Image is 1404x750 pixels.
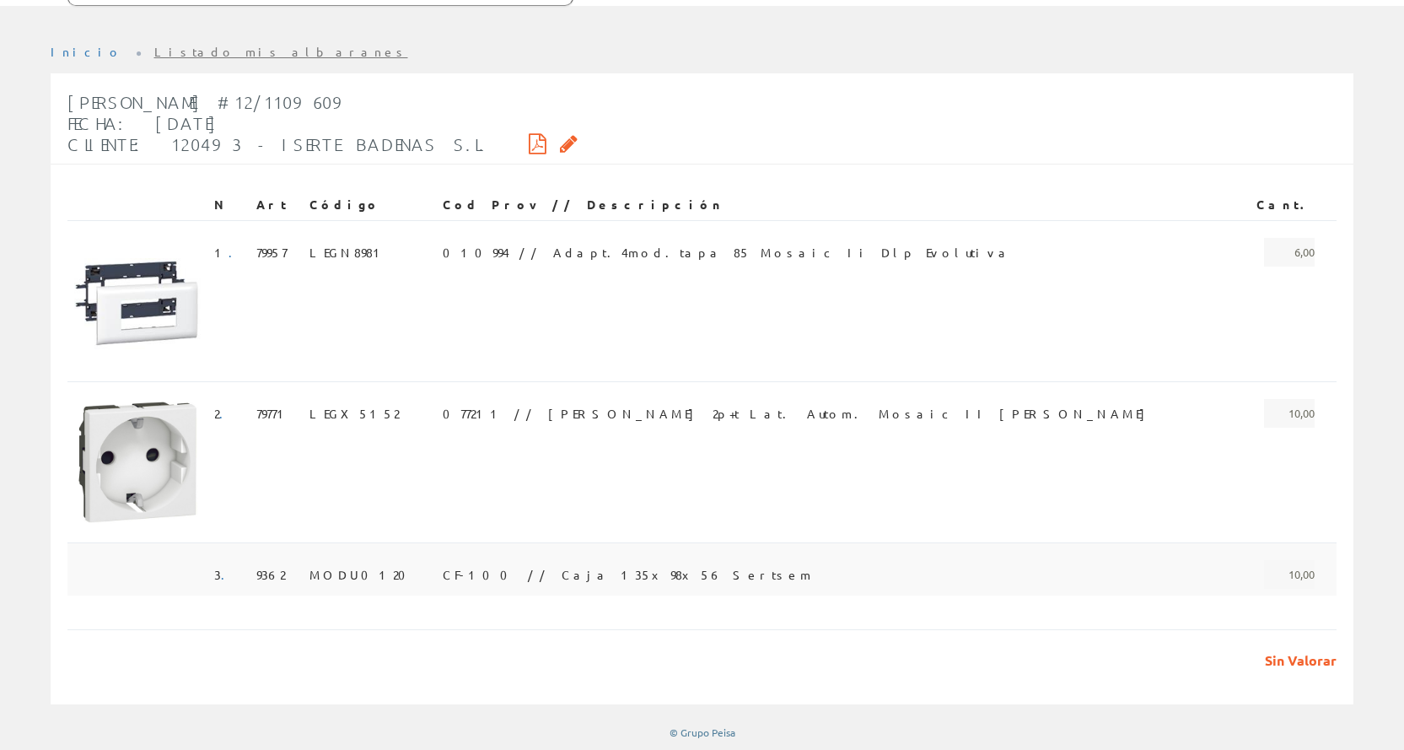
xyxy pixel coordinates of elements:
a: . [219,406,234,421]
span: 2 [214,399,234,428]
span: 10,00 [1264,560,1315,589]
a: . [229,245,243,260]
span: [PERSON_NAME] #12/1109609 Fecha: [DATE] Cliente: 120493 - ISERTE BADENAS S.L. [67,92,488,154]
th: Cant. [1242,190,1322,220]
a: Listado mis albaranes [154,44,408,59]
span: MODU0120 [309,560,416,589]
span: 3 [214,560,235,589]
i: Solicitar por email copia firmada [560,138,578,149]
span: 010994 // Adapt.4mod.tapa 85 Mosaic Ii Dlp Evolutiva [443,238,1012,267]
img: Foto artículo (150x150) [74,399,201,526]
th: Código [303,190,436,220]
th: Art [250,190,303,220]
th: Cod Prov // Descripción [436,190,1241,220]
span: 077211 // [PERSON_NAME] 2p+t Lat. Autom. Mosaic II [PERSON_NAME] [443,399,1154,428]
i: Descargar PDF [529,138,546,149]
span: CF-100 // Caja 135x98x56 Sertsem [443,560,813,589]
div: © Grupo Peisa [51,726,1353,740]
span: 6,00 [1264,238,1315,267]
span: 10,00 [1264,399,1315,428]
a: Inicio [51,44,122,59]
span: 79771 [256,399,291,428]
span: LEGN8981 [309,238,387,267]
a: . [221,567,235,582]
span: 9362 [256,560,285,589]
span: Sin Valorar [1252,651,1337,671]
img: Foto artículo (150x150) [74,238,201,364]
span: 79957 [256,238,287,267]
span: 1 [214,238,243,267]
th: N [207,190,250,220]
span: LEGX5152 [309,399,399,428]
